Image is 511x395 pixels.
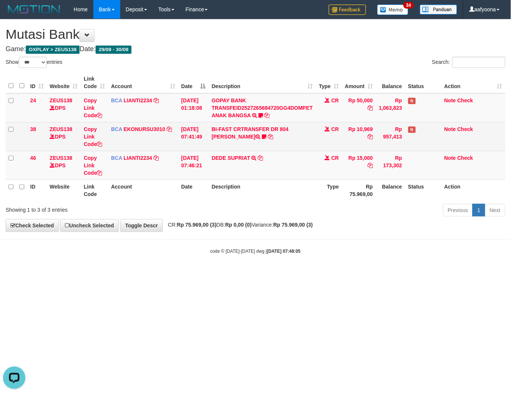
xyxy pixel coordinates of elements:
select: Showentries [19,57,47,68]
th: Balance [376,180,405,201]
th: Link Code: activate to sort column ascending [81,72,108,93]
th: Amount: activate to sort column ascending [342,72,376,93]
span: BCA [111,97,122,103]
th: Type [316,180,342,201]
a: Copy Rp 15,000 to clipboard [368,162,373,168]
img: panduan.png [420,4,457,15]
td: [DATE] 07:41:49 [178,122,208,151]
th: Status [405,180,442,201]
th: ID [27,180,47,201]
th: Rp 75.969,00 [342,180,376,201]
span: CR: DB: Variance: [164,222,313,228]
td: BI-FAST CRTRANSFER DR 804 [PERSON_NAME] [209,122,316,151]
a: Copy LIANTI2234 to clipboard [154,155,159,161]
th: Date [178,180,208,201]
td: [DATE] 07:46:21 [178,151,208,180]
a: Copy Rp 10,969 to clipboard [368,134,373,140]
th: Status [405,72,442,93]
th: Website [47,180,81,201]
a: Next [485,204,505,217]
a: Check [458,155,473,161]
th: Account: activate to sort column ascending [108,72,178,93]
span: 29/09 - 30/09 [96,46,131,54]
th: Description [209,180,316,201]
span: BCA [111,155,122,161]
a: Uncheck Selected [60,219,119,232]
a: Copy Link Code [84,155,102,176]
a: Copy BI-FAST CRTRANSFER DR 804 WAHID ABDUL FATTAH to clipboard [268,134,273,140]
td: [DATE] 01:18:08 [178,93,208,122]
small: code © [DATE]-[DATE] dwg | [210,249,301,254]
a: Check [458,126,473,132]
td: Rp 50,000 [342,93,376,122]
td: Rp 15,000 [342,151,376,180]
a: Note [445,155,456,161]
a: GOPAY BANK TRANSFEID2527265684720GG4DOMPET ANAK BANGSA [212,97,313,118]
a: Previous [443,204,473,217]
th: Account [108,180,178,201]
th: Website: activate to sort column ascending [47,72,81,93]
a: Toggle Descr [120,219,163,232]
a: Copy GOPAY BANK TRANSFEID2527265684720GG4DOMPET ANAK BANGSA to clipboard [264,112,270,118]
a: Copy Link Code [84,97,102,118]
span: Has Note [408,98,416,104]
a: 1 [473,204,485,217]
a: LIANTI2234 [124,155,152,161]
a: ZEUS138 [50,126,72,132]
img: Button%20Memo.svg [377,4,409,15]
span: 46 [30,155,36,161]
th: Date: activate to sort column descending [178,72,208,93]
a: ZEUS138 [50,155,72,161]
th: Type: activate to sort column ascending [316,72,342,93]
strong: Rp 0,00 (0) [225,222,252,228]
th: Description: activate to sort column ascending [209,72,316,93]
th: Link Code [81,180,108,201]
a: Copy EKONURSU3010 to clipboard [167,126,172,132]
h1: Mutasi Bank [6,27,505,42]
input: Search: [452,57,505,68]
a: Copy LIANTI2234 to clipboard [154,97,159,103]
th: ID: activate to sort column ascending [27,72,47,93]
span: 24 [30,97,36,103]
a: Copy DEDE SUPRIAT to clipboard [258,155,263,161]
span: 38 [30,126,36,132]
a: Note [445,97,456,103]
label: Show entries [6,57,62,68]
a: ZEUS138 [50,97,72,103]
a: DEDE SUPRIAT [212,155,250,161]
a: Note [445,126,456,132]
a: Copy Link Code [84,126,102,147]
a: LIANTI2234 [124,97,152,103]
a: Check [458,97,473,103]
span: CR [331,155,339,161]
img: MOTION_logo.png [6,4,62,15]
span: CR [331,97,339,103]
td: DPS [47,122,81,151]
div: Showing 1 to 3 of 3 entries [6,203,207,214]
th: Action: activate to sort column ascending [442,72,505,93]
label: Search: [432,57,505,68]
span: BCA [111,126,122,132]
span: OXPLAY > ZEUS138 [26,46,80,54]
td: Rp 10,969 [342,122,376,151]
td: Rp 957,413 [376,122,405,151]
span: Has Note [408,127,416,133]
strong: Rp 75.969,00 (3) [177,222,217,228]
td: Rp 173,302 [376,151,405,180]
a: Copy Rp 50,000 to clipboard [368,105,373,111]
button: Open LiveChat chat widget [3,3,25,25]
a: Check Selected [6,219,59,232]
img: Feedback.jpg [329,4,366,15]
td: Rp 1,063,823 [376,93,405,122]
a: EKONURSU3010 [124,126,165,132]
th: Balance [376,72,405,93]
th: Action [442,180,505,201]
strong: [DATE] 07:48:05 [267,249,301,254]
span: CR [331,126,339,132]
span: 34 [403,2,414,9]
td: DPS [47,151,81,180]
strong: Rp 75.969,00 (3) [273,222,313,228]
td: DPS [47,93,81,122]
h4: Game: Date: [6,46,505,53]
